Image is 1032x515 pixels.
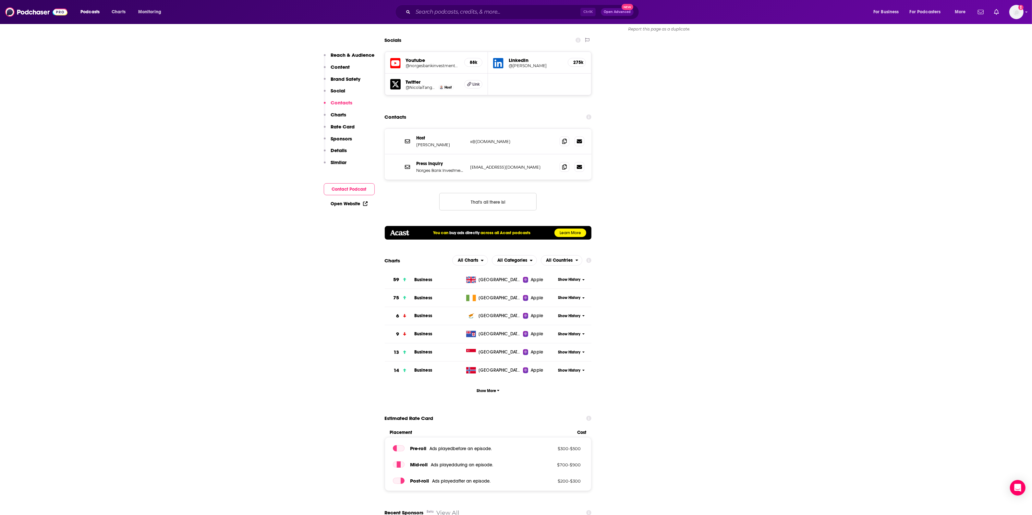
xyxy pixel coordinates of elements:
div: Report this page as a duplicate. [611,27,708,32]
span: Charts [112,7,126,17]
h2: Socials [385,34,402,46]
p: Reach & Audience [331,52,375,58]
span: Apple [531,277,543,283]
p: Content [331,64,350,70]
button: Show History [556,313,587,319]
a: 59 [385,271,414,289]
span: Podcasts [80,7,100,17]
p: Social [331,88,346,94]
p: $ 300 - $ 500 [539,446,581,451]
h2: Countries [541,255,583,266]
a: Business [414,295,432,301]
span: Ads played during an episode . [431,462,493,468]
button: open menu [76,7,108,17]
button: open menu [905,7,950,17]
h3: 6 [396,312,399,320]
a: @norgesbankinvestmentmanagement [406,63,459,68]
a: Apple [523,367,556,374]
h2: Platforms [452,255,488,266]
a: Apple [523,295,556,301]
a: [GEOGRAPHIC_DATA] [464,367,523,374]
h2: Contacts [385,111,407,123]
img: Podchaser - Follow, Share and Rate Podcasts [5,6,67,18]
button: Show History [556,295,587,301]
h5: Twitter [406,79,459,85]
span: Ads played before an episode . [430,446,492,451]
span: Apple [531,313,543,319]
a: Show notifications dropdown [991,6,1002,18]
span: For Podcasters [910,7,941,17]
span: Show History [558,277,580,282]
p: Similar [331,159,347,165]
h3: 13 [394,349,399,356]
span: Monitoring [138,7,161,17]
button: Brand Safety [324,76,361,88]
span: Link [472,82,480,87]
a: Open Website [331,201,368,207]
span: Show History [558,313,580,319]
span: For Business [873,7,899,17]
span: Pre -roll [410,445,426,451]
span: Host [444,85,452,90]
a: Learn More [554,229,586,237]
p: Details [331,147,347,153]
button: Sponsors [324,136,352,148]
button: Details [324,147,347,159]
span: Ads played after an episode . [432,478,491,484]
a: Business [414,277,432,282]
span: All Categories [497,258,527,263]
a: Business [414,367,432,373]
span: Open Advanced [604,10,631,14]
span: Cost [577,430,586,435]
a: Link [464,80,482,89]
button: open menu [134,7,170,17]
h3: 14 [394,367,399,374]
button: Contacts [324,100,353,112]
a: Business [414,313,432,318]
button: Charts [324,112,346,124]
span: Placement [390,430,572,435]
span: Estimated Rate Card [385,412,433,425]
p: Norges Bank Investment Management [417,168,465,173]
p: Brand Safety [331,76,361,82]
button: Nothing here. [439,193,537,210]
h3: 9 [396,330,399,338]
a: Business [414,331,432,337]
a: @[PERSON_NAME] [509,63,563,68]
a: 6 [385,307,414,325]
img: User Profile [1009,5,1024,19]
img: acastlogo [390,230,409,235]
a: Apple [523,277,556,283]
h5: 275k [573,60,580,65]
span: Mid -roll [410,461,428,468]
span: New [622,4,633,10]
button: Social [324,88,346,100]
button: Show More [385,385,592,397]
h5: 88k [470,60,477,65]
a: Apple [523,331,556,337]
span: Ireland [479,295,521,301]
span: Apple [531,331,543,337]
button: Content [324,64,350,76]
a: 75 [385,289,414,307]
h3: 75 [393,294,399,302]
span: Apple [531,349,543,355]
button: Similar [324,159,347,171]
span: Singapore [479,349,521,355]
a: @NicolaiTangen [406,85,437,90]
h5: Youtube [406,57,459,63]
span: Show History [558,350,580,355]
input: Search podcasts, credits, & more... [413,7,580,17]
span: Logged in as Tessarossi87 [1009,5,1024,19]
span: More [955,7,966,17]
a: Apple [523,349,556,355]
button: open menu [452,255,488,266]
div: Open Intercom Messenger [1010,480,1026,496]
img: Nicolai Tangen [440,86,443,89]
a: [GEOGRAPHIC_DATA] [464,313,523,319]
